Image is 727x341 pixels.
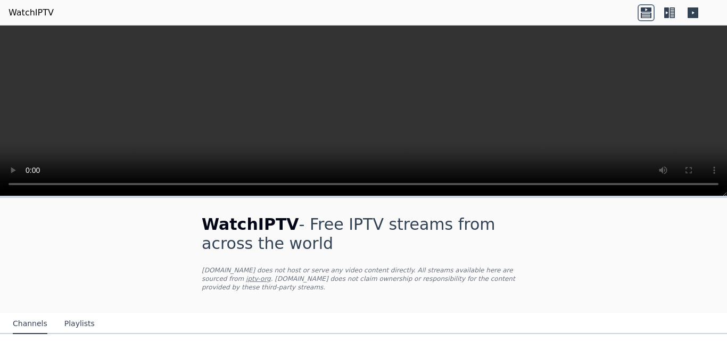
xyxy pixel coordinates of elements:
button: Playlists [64,314,95,334]
h1: - Free IPTV streams from across the world [202,215,525,253]
a: iptv-org [246,275,271,282]
a: WatchIPTV [9,6,54,19]
button: Channels [13,314,47,334]
p: [DOMAIN_NAME] does not host or serve any video content directly. All streams available here are s... [202,266,525,292]
span: WatchIPTV [202,215,299,234]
